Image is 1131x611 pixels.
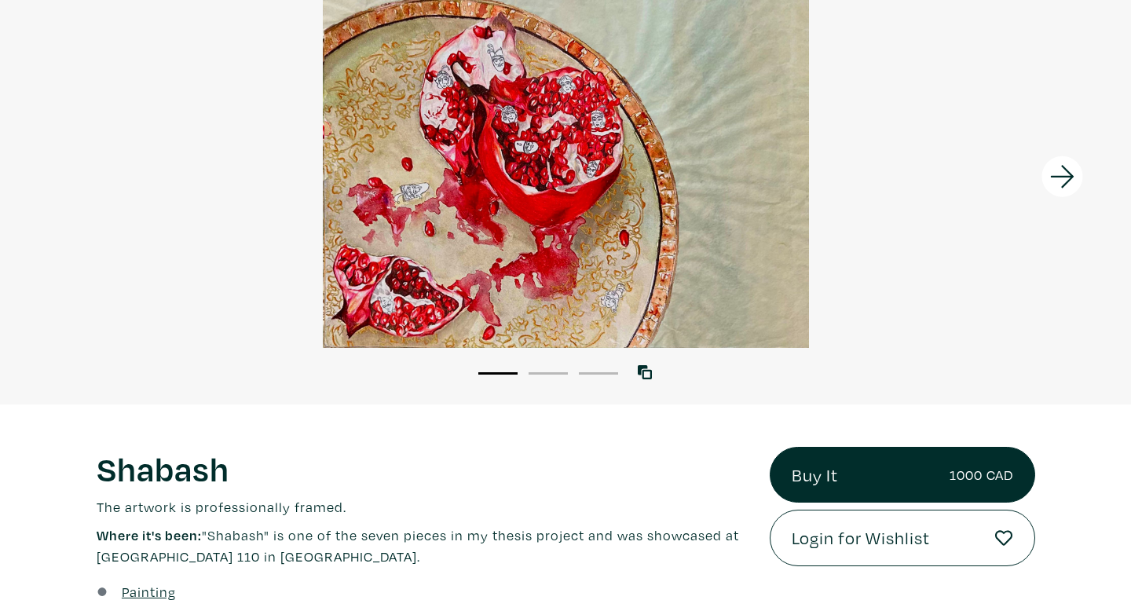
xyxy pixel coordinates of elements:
a: Painting [122,581,176,602]
h1: Shabash [97,447,747,489]
u: Painting [122,583,176,601]
span: Login for Wishlist [792,525,930,551]
small: 1000 CAD [950,464,1013,485]
span: Where it's been: [97,526,202,544]
button: 3 of 3 [579,372,618,375]
a: Login for Wishlist [770,510,1035,566]
a: Buy It1000 CAD [770,447,1035,503]
button: 1 of 3 [478,372,518,375]
p: "Shabash" is one of the seven pieces in my thesis project and was showcased at [GEOGRAPHIC_DATA] ... [97,525,747,567]
p: The artwork is professionally framed. [97,496,747,518]
button: 2 of 3 [529,372,568,375]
